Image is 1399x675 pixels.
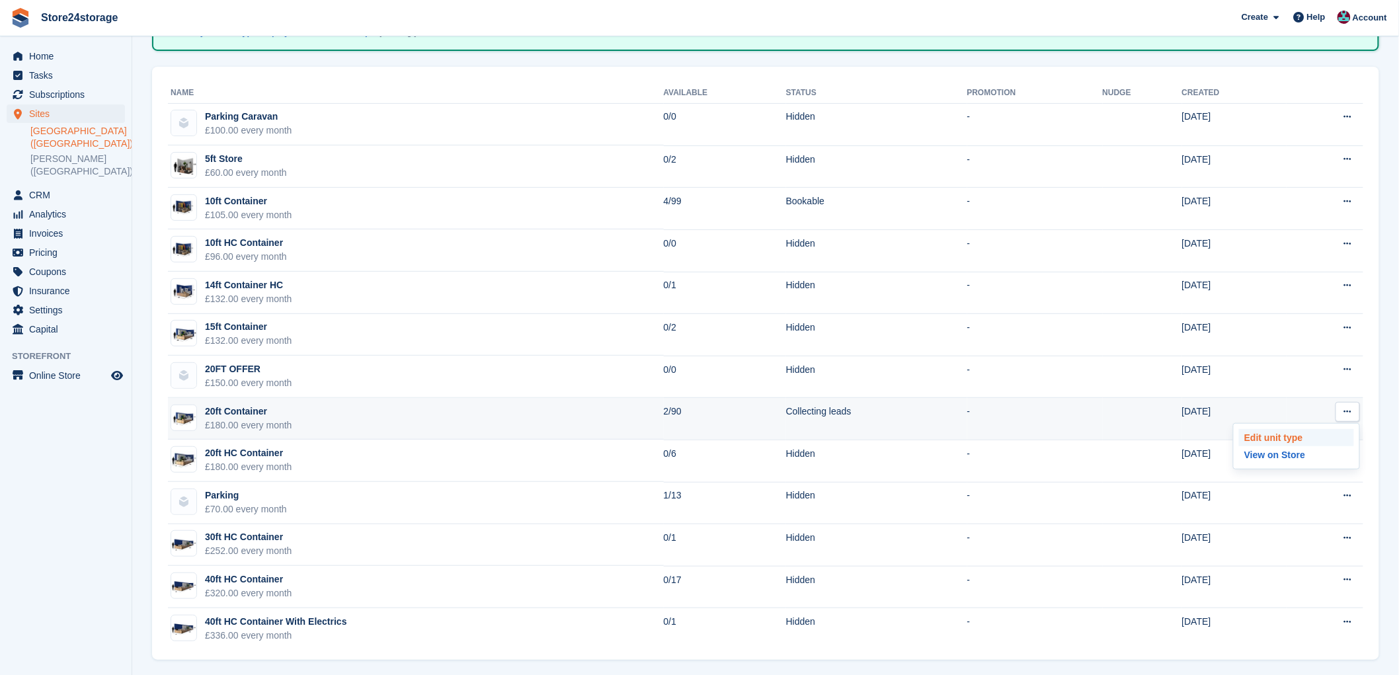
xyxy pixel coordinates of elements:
a: Store24storage [36,7,124,28]
img: 40ft%20HC%20Pic.png [171,620,196,636]
td: [DATE] [1182,608,1287,650]
div: 40ft HC Container With Electrics [205,615,347,629]
span: Create [1242,11,1268,24]
td: - [967,566,1103,608]
img: stora-icon-8386f47178a22dfd0bd8f6a31ec36ba5ce8667c1dd55bd0f319d3a0aa187defe.svg [11,8,30,28]
div: £320.00 every month [205,586,292,600]
td: - [967,608,1103,650]
a: View on Store [1239,446,1354,463]
span: Account [1353,11,1387,24]
td: Hidden [786,608,967,650]
td: 0/1 [664,608,786,650]
div: 40ft HC Container [205,573,292,586]
span: Help [1307,11,1326,24]
img: 40ft%20HC.png [171,578,196,594]
div: £336.00 every month [205,629,347,643]
td: [DATE] [1182,566,1287,608]
a: Edit unit type [1239,429,1354,446]
td: 0/17 [664,566,786,608]
td: Hidden [786,566,967,608]
img: George [1338,11,1351,24]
